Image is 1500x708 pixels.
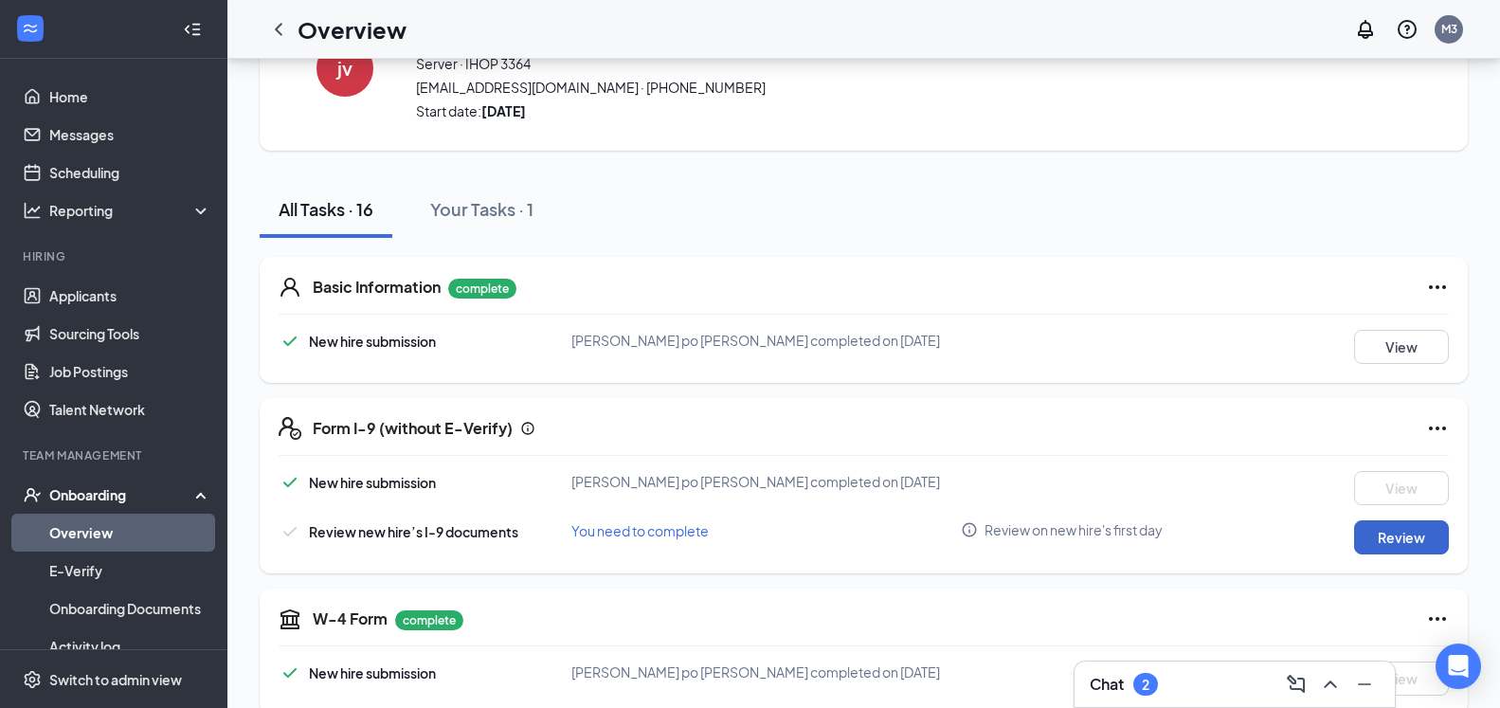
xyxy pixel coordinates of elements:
[448,279,516,299] p: complete
[1349,669,1380,699] button: Minimize
[313,277,441,298] h5: Basic Information
[23,447,208,463] div: Team Management
[1090,674,1124,695] h3: Chat
[49,670,182,689] div: Switch to admin view
[1315,669,1346,699] button: ChevronUp
[481,102,526,119] strong: [DATE]
[49,390,211,428] a: Talent Network
[961,521,978,538] svg: Info
[23,201,42,220] svg: Analysis
[309,333,436,350] span: New hire submission
[520,421,535,436] svg: Info
[416,78,1220,97] span: [EMAIL_ADDRESS][DOMAIN_NAME] · [PHONE_NUMBER]
[49,627,211,665] a: Activity log
[279,608,301,630] svg: TaxGovernmentIcon
[1354,520,1449,554] button: Review
[279,471,301,494] svg: Checkmark
[23,670,42,689] svg: Settings
[1354,330,1449,364] button: View
[1354,662,1449,696] button: View
[1354,18,1377,41] svg: Notifications
[279,520,301,543] svg: Checkmark
[279,417,301,440] svg: FormI9EVerifyIcon
[23,485,42,504] svg: UserCheck
[985,520,1163,539] span: Review on new hire's first day
[416,54,1220,73] span: Server · IHOP 3364
[416,101,1220,120] span: Start date:
[1281,669,1311,699] button: ComposeMessage
[571,332,940,349] span: [PERSON_NAME] po [PERSON_NAME] completed on [DATE]
[267,18,290,41] svg: ChevronLeft
[183,20,202,39] svg: Collapse
[49,353,211,390] a: Job Postings
[1426,276,1449,299] svg: Ellipses
[21,19,40,38] svg: WorkstreamLogo
[395,610,463,630] p: complete
[279,330,301,353] svg: Checkmark
[49,78,211,116] a: Home
[49,315,211,353] a: Sourcing Tools
[298,15,392,120] button: jv
[1319,673,1342,696] svg: ChevronUp
[23,248,208,264] div: Hiring
[1396,18,1419,41] svg: QuestionInfo
[49,514,211,552] a: Overview
[309,523,518,540] span: Review new hire’s I-9 documents
[571,663,940,681] span: [PERSON_NAME] po [PERSON_NAME] completed on [DATE]
[1353,673,1376,696] svg: Minimize
[279,197,373,221] div: All Tasks · 16
[1285,673,1308,696] svg: ComposeMessage
[571,522,709,539] span: You need to complete
[1426,417,1449,440] svg: Ellipses
[313,608,388,629] h5: W-4 Form
[313,418,513,439] h5: Form I-9 (without E-Verify)
[1426,608,1449,630] svg: Ellipses
[279,276,301,299] svg: User
[1436,644,1481,689] div: Open Intercom Messenger
[1142,677,1149,693] div: 2
[49,552,211,590] a: E-Verify
[49,277,211,315] a: Applicants
[430,197,533,221] div: Your Tasks · 1
[1441,21,1457,37] div: M3
[279,662,301,684] svg: Checkmark
[309,664,436,681] span: New hire submission
[49,590,211,627] a: Onboarding Documents
[309,474,436,491] span: New hire submission
[49,116,211,154] a: Messages
[49,154,211,191] a: Scheduling
[337,62,352,75] h4: jv
[49,201,212,220] div: Reporting
[298,13,407,45] h1: Overview
[571,473,940,490] span: [PERSON_NAME] po [PERSON_NAME] completed on [DATE]
[1354,471,1449,505] button: View
[49,485,195,504] div: Onboarding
